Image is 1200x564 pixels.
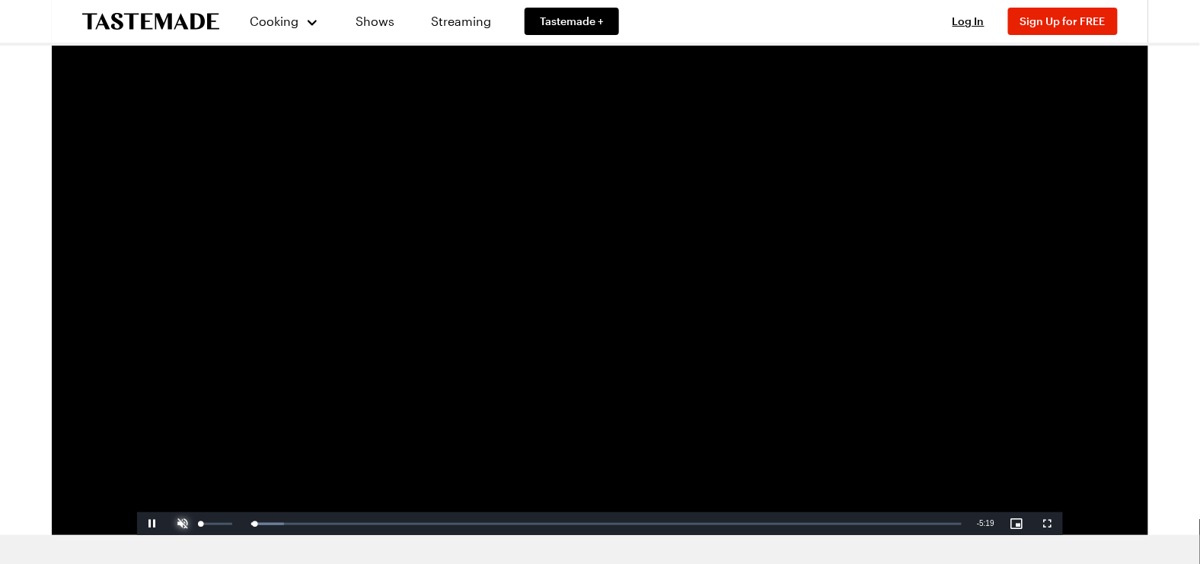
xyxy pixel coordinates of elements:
span: Tastemade + [540,14,604,29]
span: Cooking [251,14,299,28]
button: Unmute [168,512,198,535]
span: 5:19 [980,519,994,527]
a: Tastemade + [525,8,619,35]
button: Fullscreen [1032,512,1063,535]
div: Progress Bar [251,523,962,525]
video-js: Video Player [137,14,1063,535]
button: Pause [137,512,168,535]
button: Cooking [250,3,319,40]
button: Log In [938,14,999,29]
span: - [977,519,979,527]
span: Sign Up for FREE [1020,14,1106,27]
div: Volume Level [201,523,232,525]
a: To Tastemade Home Page [82,13,219,30]
span: Log In [953,14,985,27]
button: Picture-in-Picture [1002,512,1032,535]
button: Sign Up for FREE [1008,8,1118,35]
